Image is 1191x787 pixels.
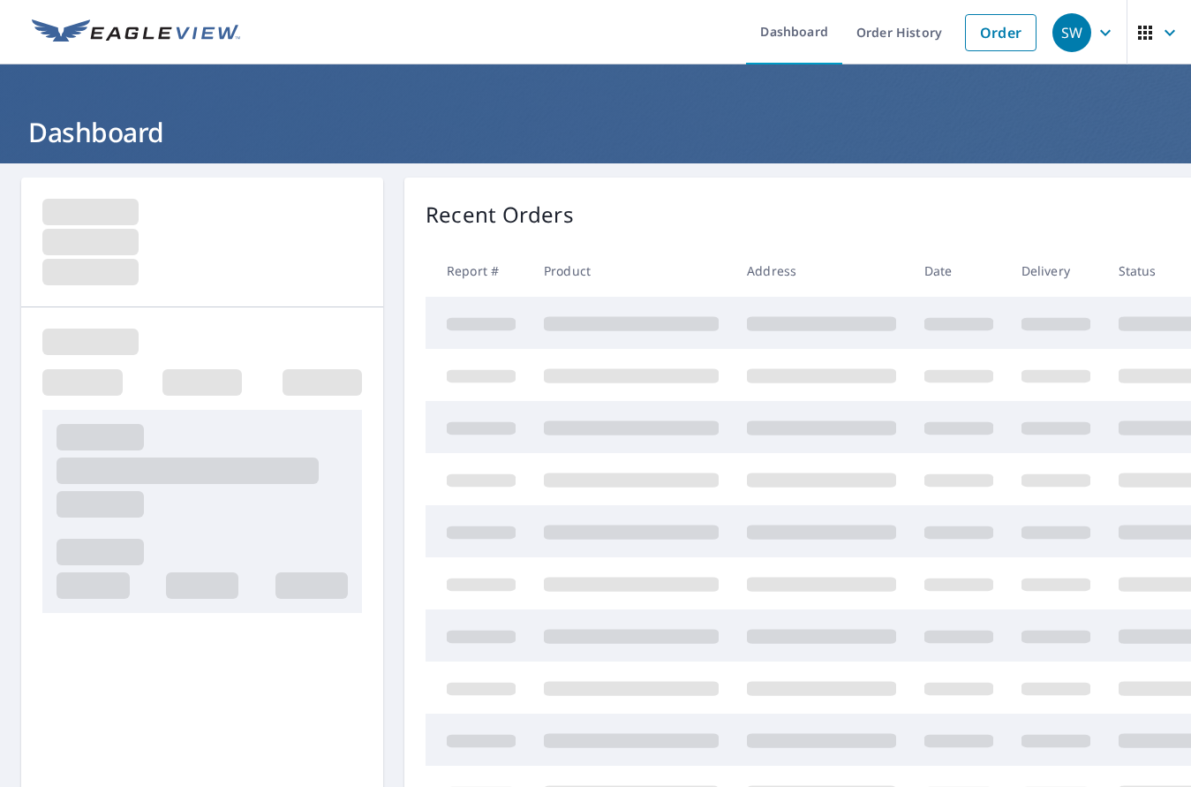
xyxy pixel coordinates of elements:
h1: Dashboard [21,114,1170,150]
th: Product [530,245,733,297]
div: SW [1052,13,1091,52]
p: Recent Orders [426,199,574,231]
th: Report # [426,245,530,297]
th: Address [733,245,910,297]
th: Date [910,245,1007,297]
th: Delivery [1007,245,1104,297]
img: EV Logo [32,19,240,46]
a: Order [965,14,1036,51]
